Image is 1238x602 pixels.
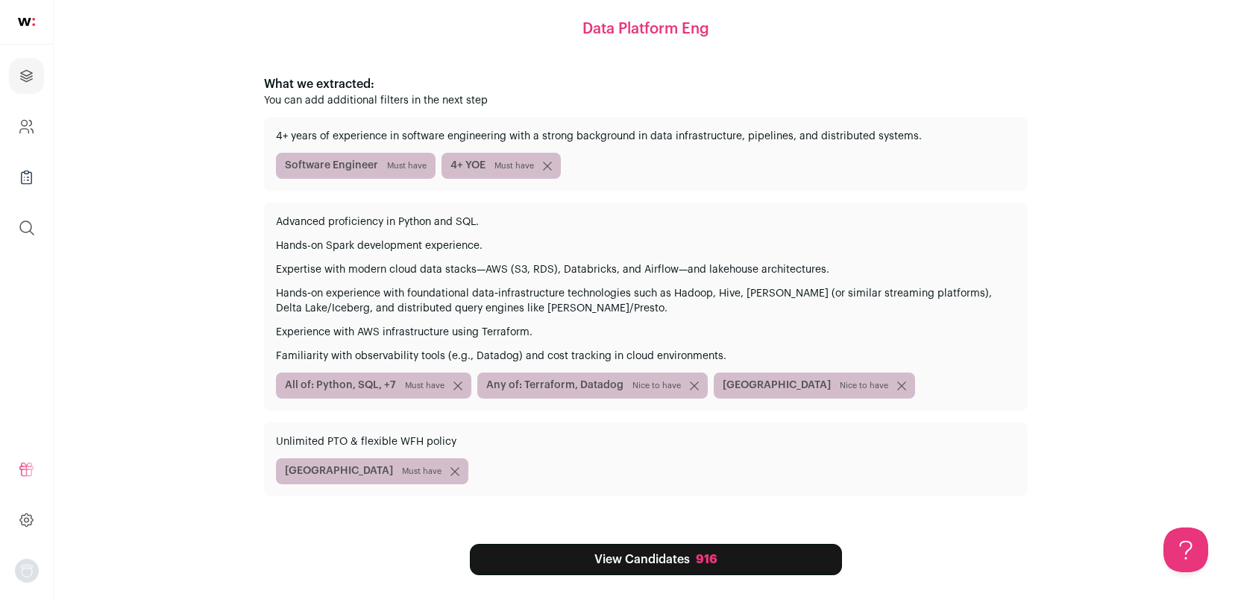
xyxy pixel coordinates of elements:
[264,93,1028,108] p: You can add additional filters in the next step
[276,129,1016,144] p: 4+ years of experience in software engineering with a strong background in data infrastructure, p...
[696,551,717,568] div: 916
[276,373,471,399] span: All of: Python, SQL, +7
[840,380,888,392] span: Nice to have
[9,58,44,94] a: Projects
[276,262,1016,277] p: Expertise with modern cloud data stacks—AWS (S3, RDS), Databricks, and Airflow—and lakehouse arch...
[494,160,534,172] span: Must have
[9,109,44,145] a: Company and ATS Settings
[442,153,561,179] span: 4+ YOE
[477,373,708,399] span: Any of: Terraform, Datadog
[405,380,444,392] span: Must have
[276,238,1016,253] p: Hands-on Spark development experience.
[9,159,44,195] a: Company Lists
[264,75,1028,93] p: What we extracted:
[632,380,681,392] span: Nice to have
[582,19,709,39] h1: Data Platform Eng
[276,153,436,179] span: Software Engineer
[387,160,427,172] span: Must have
[470,544,842,575] a: View Candidates 916
[276,434,1016,449] p: Unlimited PTO & flexible WFH policy
[276,286,1016,316] p: Hands‑on experience with foundational data‑infrastructure technologies such as Hadoop, Hive, [PER...
[276,325,1016,340] p: Experience with AWS infrastructure using Terraform.
[1163,527,1208,572] iframe: Help Scout Beacon - Open
[276,215,1016,229] p: Advanced proficiency in Python and SQL.
[402,466,442,478] span: Must have
[276,458,468,484] span: [GEOGRAPHIC_DATA]
[714,373,915,399] span: [GEOGRAPHIC_DATA]
[15,559,39,583] img: nopic.png
[276,349,1016,364] p: Familiarity with observability tools (e.g., Datadog) and cost tracking in cloud environments.
[15,559,39,583] button: Open dropdown
[18,18,35,26] img: wellfound-shorthand-0d5821cbd27db2630d0214b213865d53afaa358527fdda9d0ea32b1df1b89c2c.svg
